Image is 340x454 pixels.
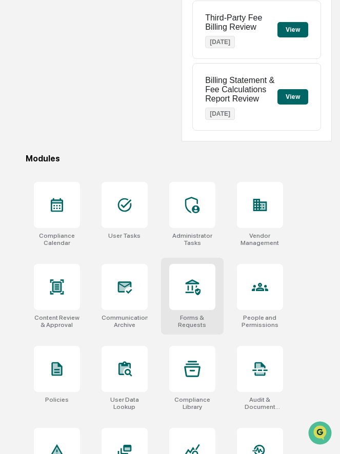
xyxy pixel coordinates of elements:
[10,150,18,158] div: 🔎
[6,125,70,143] a: 🖐️Preclearance
[205,76,277,104] p: Billing Statement & Fee Calculations Report Review
[10,22,187,38] p: How can we help?
[85,129,127,139] span: Attestations
[108,232,141,239] div: User Tasks
[35,89,130,97] div: We're available if you need us!
[74,130,83,138] div: 🗄️
[34,232,80,246] div: Compliance Calendar
[174,81,187,94] button: Start new chat
[237,396,283,410] div: Audit & Document Logs
[237,314,283,328] div: People and Permissions
[205,108,235,120] p: [DATE]
[205,36,235,48] p: [DATE]
[277,89,308,105] button: View
[21,149,65,159] span: Data Lookup
[21,129,66,139] span: Preclearance
[72,173,124,181] a: Powered byPylon
[6,145,69,163] a: 🔎Data Lookup
[35,78,168,89] div: Start new chat
[26,154,332,163] div: Modules
[169,396,215,410] div: Compliance Library
[70,125,131,143] a: 🗄️Attestations
[169,314,215,328] div: Forms & Requests
[237,232,283,246] div: Vendor Management
[102,314,148,328] div: Communications Archive
[34,314,80,328] div: Content Review & Approval
[10,78,29,97] img: 1746055101610-c473b297-6a78-478c-a979-82029cc54cd1
[205,13,277,32] p: Third-Party Fee Billing Review
[45,396,69,403] div: Policies
[169,232,215,246] div: Administrator Tasks
[277,22,308,37] button: View
[102,174,124,181] span: Pylon
[102,396,148,410] div: User Data Lookup
[307,420,335,448] iframe: Open customer support
[10,130,18,138] div: 🖐️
